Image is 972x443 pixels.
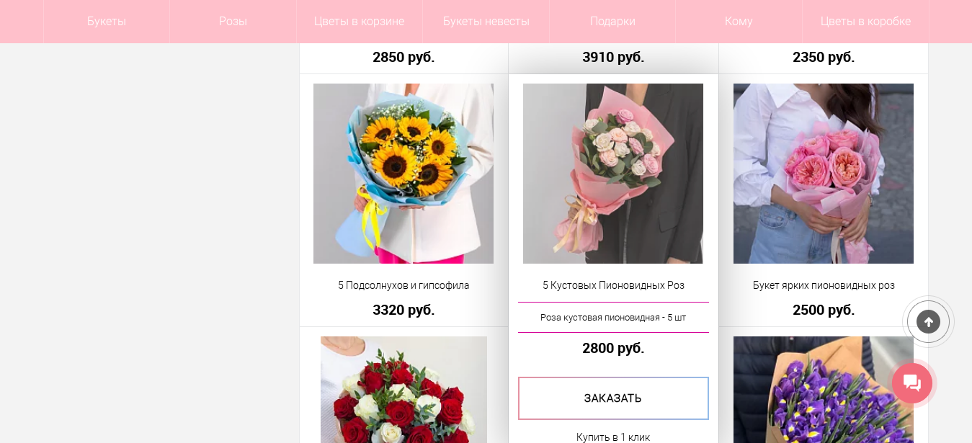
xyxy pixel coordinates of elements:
[523,84,703,264] img: 5 Кустовых Пионовидных Роз
[728,49,919,64] a: 2350 руб.
[313,84,494,264] img: 5 Подсолнухов и гипсофила
[728,302,919,317] a: 2500 руб.
[518,340,709,355] a: 2800 руб.
[309,49,499,64] a: 2850 руб.
[728,278,919,293] a: Букет ярких пионовидных роз
[309,278,499,293] a: 5 Подсолнухов и гипсофила
[518,49,709,64] a: 3910 руб.
[518,278,709,293] a: 5 Кустовых Пионовидных Роз
[309,302,499,317] a: 3320 руб.
[518,302,709,333] a: Роза кустовая пионовидная - 5 шт
[734,84,914,264] img: Букет ярких пионовидных роз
